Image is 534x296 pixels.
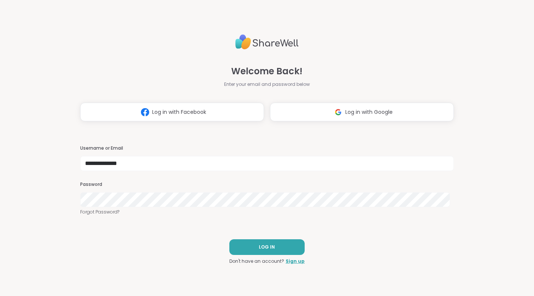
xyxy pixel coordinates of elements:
[235,31,299,53] img: ShareWell Logo
[286,258,305,265] a: Sign up
[331,105,345,119] img: ShareWell Logomark
[270,103,454,121] button: Log in with Google
[152,108,206,116] span: Log in with Facebook
[138,105,152,119] img: ShareWell Logomark
[224,81,310,88] span: Enter your email and password below
[80,181,454,188] h3: Password
[80,209,454,215] a: Forgot Password?
[229,239,305,255] button: LOG IN
[229,258,284,265] span: Don't have an account?
[231,65,302,78] span: Welcome Back!
[80,145,454,152] h3: Username or Email
[345,108,393,116] span: Log in with Google
[80,103,264,121] button: Log in with Facebook
[259,244,275,250] span: LOG IN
